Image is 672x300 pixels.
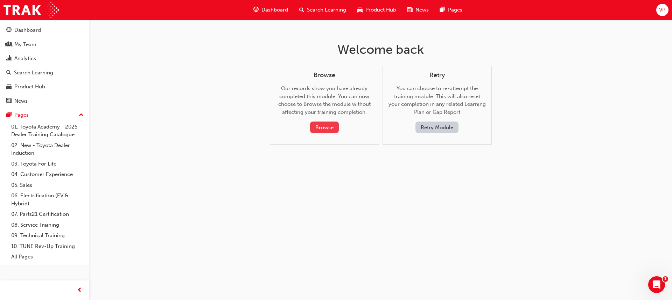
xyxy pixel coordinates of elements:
[659,6,665,14] span: VP
[276,72,373,79] h4: Browse
[3,109,86,122] button: Pages
[6,112,12,118] span: pages-icon
[3,52,86,65] a: Analytics
[3,66,86,79] a: Search Learning
[270,42,492,57] h1: Welcome back
[357,6,363,14] span: car-icon
[6,56,12,62] span: chart-icon
[307,6,346,14] span: Search Learning
[14,69,53,77] div: Search Learning
[310,122,339,133] button: Browse
[8,190,86,209] a: 06. Electrification (EV & Hybrid)
[388,72,486,133] div: You can choose to re-attempt the training module. This will also reset your completion in any rel...
[14,41,36,49] div: My Team
[415,6,429,14] span: News
[8,220,86,231] a: 08. Service Training
[440,6,445,14] span: pages-icon
[6,98,12,104] span: news-icon
[8,251,86,262] a: All Pages
[253,6,259,14] span: guage-icon
[8,169,86,180] a: 04. Customer Experience
[3,24,86,37] a: Dashboard
[3,95,86,108] a: News
[8,140,86,159] a: 02. New - Toyota Dealer Induction
[8,180,86,191] a: 05. Sales
[261,6,288,14] span: Dashboard
[388,72,486,79] h4: Retry
[448,6,462,14] span: Pages
[77,286,82,295] span: prev-icon
[8,209,86,220] a: 07. Parts21 Certification
[299,6,304,14] span: search-icon
[79,111,84,120] span: up-icon
[14,97,28,105] div: News
[3,80,86,93] a: Product Hub
[407,6,413,14] span: news-icon
[3,38,86,51] a: My Team
[402,3,434,17] a: news-iconNews
[8,159,86,169] a: 03. Toyota For Life
[365,6,396,14] span: Product Hub
[8,230,86,241] a: 09. Technical Training
[14,54,36,63] div: Analytics
[434,3,468,17] a: pages-iconPages
[6,70,11,76] span: search-icon
[294,3,352,17] a: search-iconSearch Learning
[6,42,12,48] span: people-icon
[663,276,668,282] span: 1
[3,22,86,109] button: DashboardMy TeamAnalyticsSearch LearningProduct HubNews
[6,27,12,34] span: guage-icon
[415,122,458,133] button: Retry Module
[6,84,12,90] span: car-icon
[8,241,86,252] a: 10. TUNE Rev-Up Training
[276,72,373,133] div: Our records show you have already completed this module. You can now choose to Browse the module ...
[14,26,41,34] div: Dashboard
[3,2,59,18] img: Trak
[648,276,665,293] iframe: Intercom live chat
[14,111,29,119] div: Pages
[8,122,86,140] a: 01. Toyota Academy - 2025 Dealer Training Catalogue
[14,83,45,91] div: Product Hub
[352,3,402,17] a: car-iconProduct Hub
[248,3,294,17] a: guage-iconDashboard
[656,4,668,16] button: VP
